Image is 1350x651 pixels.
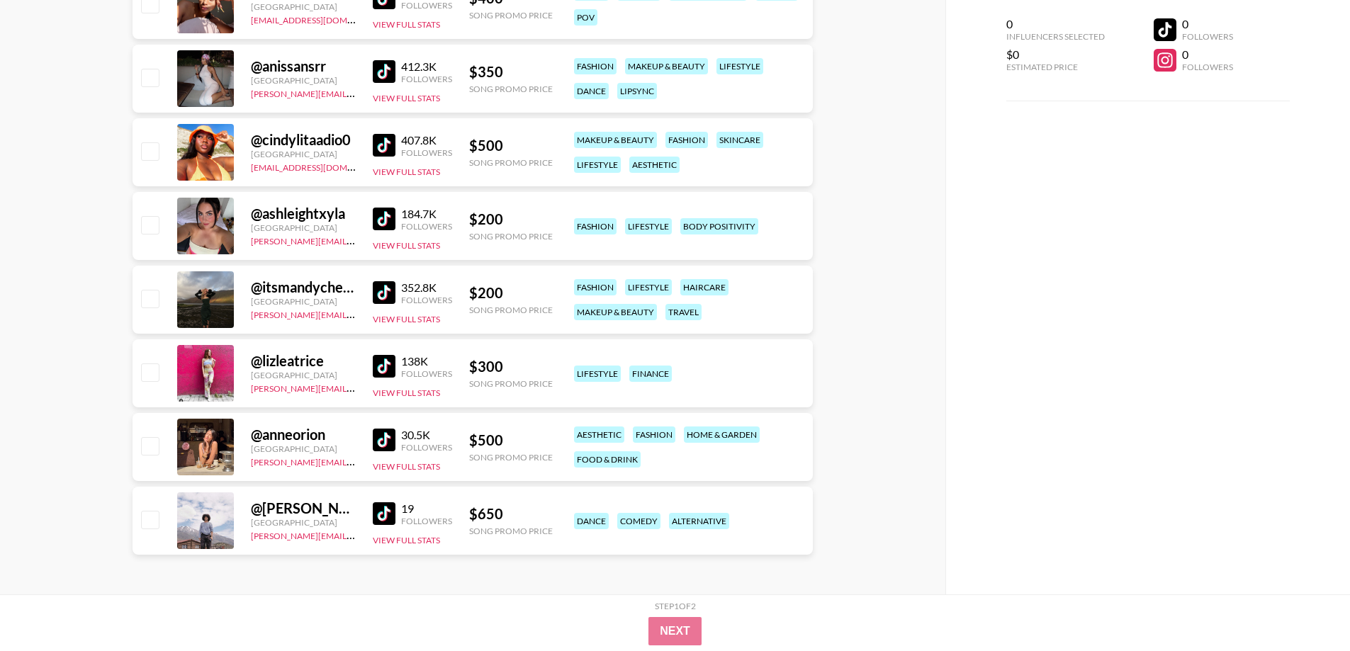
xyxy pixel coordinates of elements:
[625,218,672,234] div: lifestyle
[373,240,440,251] button: View Full Stats
[373,208,395,230] img: TikTok
[574,58,617,74] div: fashion
[684,426,760,443] div: home & garden
[373,60,395,83] img: TikTok
[469,157,553,168] div: Song Promo Price
[251,380,528,394] a: [PERSON_NAME][EMAIL_ADDRESS][PERSON_NAME][DOMAIN_NAME]
[251,278,356,296] div: @ itsmandycherie
[251,499,356,517] div: @ [PERSON_NAME].[PERSON_NAME]
[680,218,758,234] div: body positivity
[401,133,452,147] div: 407.8K
[574,132,657,148] div: makeup & beauty
[401,221,452,232] div: Followers
[1182,31,1233,42] div: Followers
[251,443,356,454] div: [GEOGRAPHIC_DATA]
[469,210,553,228] div: $ 200
[469,10,553,21] div: Song Promo Price
[251,75,356,86] div: [GEOGRAPHIC_DATA]
[401,516,452,526] div: Followers
[401,207,452,221] div: 184.7K
[251,233,461,247] a: [PERSON_NAME][EMAIL_ADDRESS][DOMAIN_NAME]
[401,428,452,442] div: 30.5K
[251,57,356,75] div: @ anissansrr
[1182,62,1233,72] div: Followers
[655,601,696,611] div: Step 1 of 2
[469,505,553,523] div: $ 650
[716,132,763,148] div: skincare
[251,205,356,222] div: @ ashleightxyla
[574,451,641,468] div: food & drink
[373,314,440,324] button: View Full Stats
[251,426,356,443] div: @ anneorion
[401,368,452,379] div: Followers
[1006,31,1105,42] div: Influencers Selected
[617,513,660,529] div: comedy
[665,132,708,148] div: fashion
[574,513,609,529] div: dance
[251,86,461,99] a: [PERSON_NAME][EMAIL_ADDRESS][DOMAIN_NAME]
[373,166,440,177] button: View Full Stats
[574,366,621,382] div: lifestyle
[574,426,624,443] div: aesthetic
[680,279,729,295] div: haircare
[625,58,708,74] div: makeup & beauty
[373,461,440,472] button: View Full Stats
[373,19,440,30] button: View Full Stats
[1006,17,1105,31] div: 0
[401,281,452,295] div: 352.8K
[629,366,672,382] div: finance
[469,305,553,315] div: Song Promo Price
[625,279,672,295] div: lifestyle
[669,513,729,529] div: alternative
[629,157,680,173] div: aesthetic
[373,134,395,157] img: TikTok
[251,222,356,233] div: [GEOGRAPHIC_DATA]
[574,304,657,320] div: makeup & beauty
[251,296,356,307] div: [GEOGRAPHIC_DATA]
[373,93,440,103] button: View Full Stats
[251,1,356,12] div: [GEOGRAPHIC_DATA]
[1006,62,1105,72] div: Estimated Price
[251,370,356,380] div: [GEOGRAPHIC_DATA]
[401,74,452,84] div: Followers
[469,378,553,389] div: Song Promo Price
[1182,47,1233,62] div: 0
[373,535,440,545] button: View Full Stats
[633,426,675,443] div: fashion
[469,431,553,449] div: $ 500
[1006,47,1105,62] div: $0
[1182,17,1233,31] div: 0
[401,60,452,74] div: 412.3K
[251,352,356,370] div: @ lizleatrice
[469,284,553,302] div: $ 200
[574,279,617,295] div: fashion
[469,63,553,81] div: $ 350
[373,502,395,525] img: TikTok
[469,526,553,536] div: Song Promo Price
[574,157,621,173] div: lifestyle
[716,58,763,74] div: lifestyle
[469,137,553,154] div: $ 500
[574,9,597,26] div: pov
[469,358,553,375] div: $ 300
[251,454,461,468] a: [PERSON_NAME][EMAIL_ADDRESS][DOMAIN_NAME]
[648,617,702,645] button: Next
[617,83,657,99] div: lipsync
[373,281,395,304] img: TikTok
[251,159,393,173] a: [EMAIL_ADDRESS][DOMAIN_NAME]
[251,528,461,541] a: [PERSON_NAME][EMAIL_ADDRESS][DOMAIN_NAME]
[373,387,440,398] button: View Full Stats
[251,307,461,320] a: [PERSON_NAME][EMAIL_ADDRESS][DOMAIN_NAME]
[469,84,553,94] div: Song Promo Price
[251,517,356,528] div: [GEOGRAPHIC_DATA]
[401,354,452,368] div: 138K
[401,442,452,453] div: Followers
[574,218,617,234] div: fashion
[401,295,452,305] div: Followers
[251,131,356,149] div: @ cindylitaadio0
[401,502,452,516] div: 19
[665,304,702,320] div: travel
[373,355,395,378] img: TikTok
[574,83,609,99] div: dance
[373,429,395,451] img: TikTok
